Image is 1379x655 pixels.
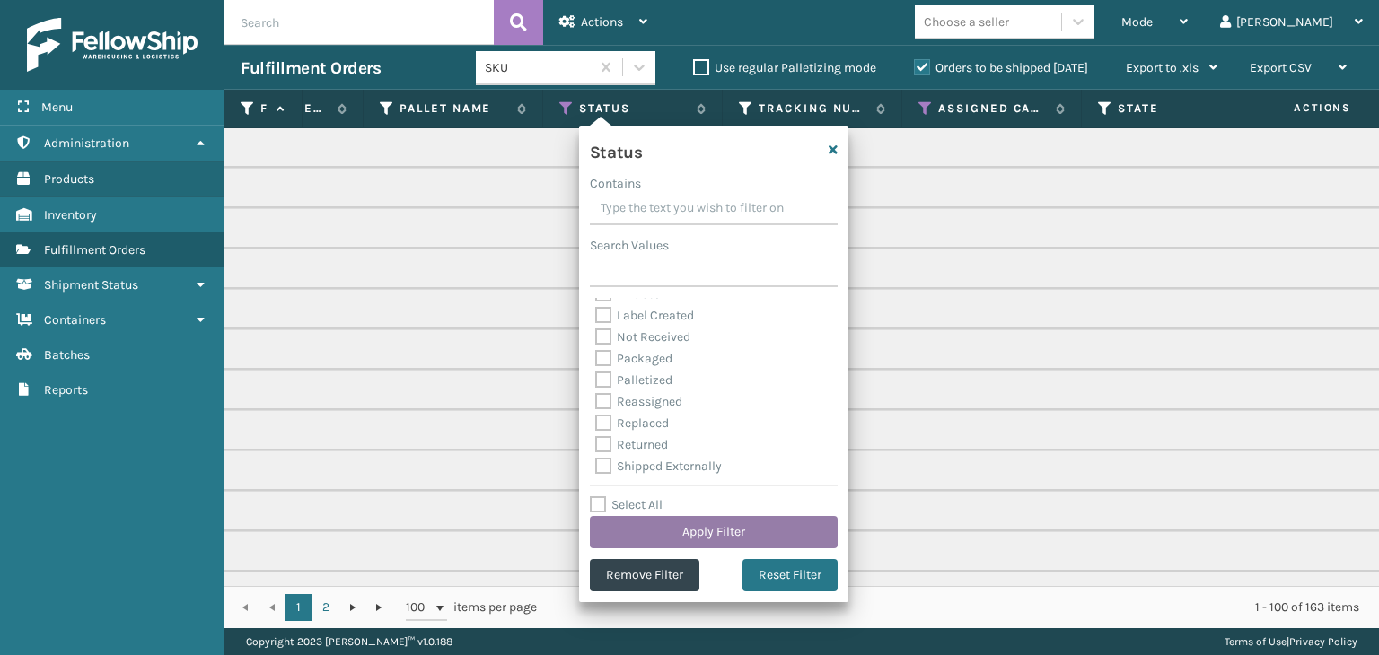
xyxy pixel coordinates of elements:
[44,312,106,327] span: Containers
[590,174,641,193] label: Contains
[1289,635,1357,648] a: Privacy Policy
[406,594,537,621] span: items per page
[1121,14,1153,30] span: Mode
[1126,60,1199,75] span: Export to .xls
[400,100,508,117] label: Pallet Name
[339,594,366,621] a: Go to the next page
[406,598,433,616] span: 100
[485,58,592,77] div: SKU
[1225,628,1357,655] div: |
[742,559,838,591] button: Reset Filter
[1225,635,1287,648] a: Terms of Use
[246,628,452,655] p: Copyright 2023 [PERSON_NAME]™ v 1.0.188
[44,171,94,187] span: Products
[590,236,669,255] label: Search Values
[595,394,682,409] label: Reassigned
[1118,100,1226,117] label: State
[1237,93,1362,123] span: Actions
[241,57,381,79] h3: Fulfillment Orders
[938,100,1047,117] label: Assigned Carrier Service
[595,351,672,366] label: Packaged
[44,277,138,293] span: Shipment Status
[595,437,668,452] label: Returned
[595,308,694,323] label: Label Created
[260,100,268,117] label: Fulfillment Order Id
[581,14,623,30] span: Actions
[924,13,1009,31] div: Choose a seller
[44,382,88,397] span: Reports
[590,136,642,163] h4: Status
[373,600,387,615] span: Go to the last page
[595,415,669,431] label: Replaced
[44,347,90,362] span: Batches
[44,207,97,223] span: Inventory
[41,100,73,115] span: Menu
[590,193,838,225] input: Type the text you wish to filter on
[693,60,876,75] label: Use regular Palletizing mode
[346,600,360,615] span: Go to the next page
[366,594,393,621] a: Go to the last page
[44,242,145,258] span: Fulfillment Orders
[1250,60,1312,75] span: Export CSV
[285,594,312,621] a: 1
[562,598,1359,616] div: 1 - 100 of 163 items
[590,516,838,548] button: Apply Filter
[44,135,129,151] span: Administration
[914,60,1088,75] label: Orders to be shipped [DATE]
[595,372,672,388] label: Palletized
[312,594,339,621] a: 2
[759,100,867,117] label: Tracking Number
[595,458,722,474] label: Shipped Externally
[590,497,663,512] label: Select All
[590,559,699,591] button: Remove Filter
[579,100,688,117] label: Status
[27,18,198,72] img: logo
[595,329,690,345] label: Not Received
